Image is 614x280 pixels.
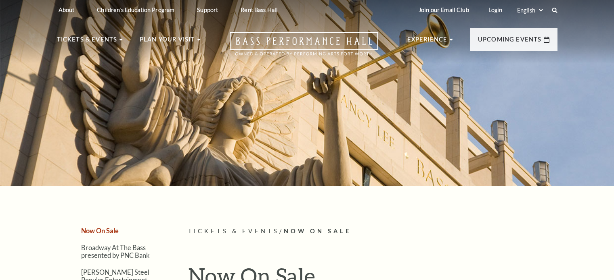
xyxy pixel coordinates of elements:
p: Plan Your Visit [140,35,195,49]
a: Broadway At The Bass presented by PNC Bank [81,244,150,259]
p: Experience [407,35,448,49]
p: Tickets & Events [57,35,117,49]
span: Now On Sale [284,228,351,234]
p: Rent Bass Hall [241,6,278,13]
a: Now On Sale [81,227,119,234]
select: Select: [516,6,544,14]
span: Tickets & Events [188,228,280,234]
p: Children's Education Program [97,6,174,13]
p: Upcoming Events [478,35,542,49]
p: About [59,6,75,13]
p: Support [197,6,218,13]
p: / [188,226,557,236]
